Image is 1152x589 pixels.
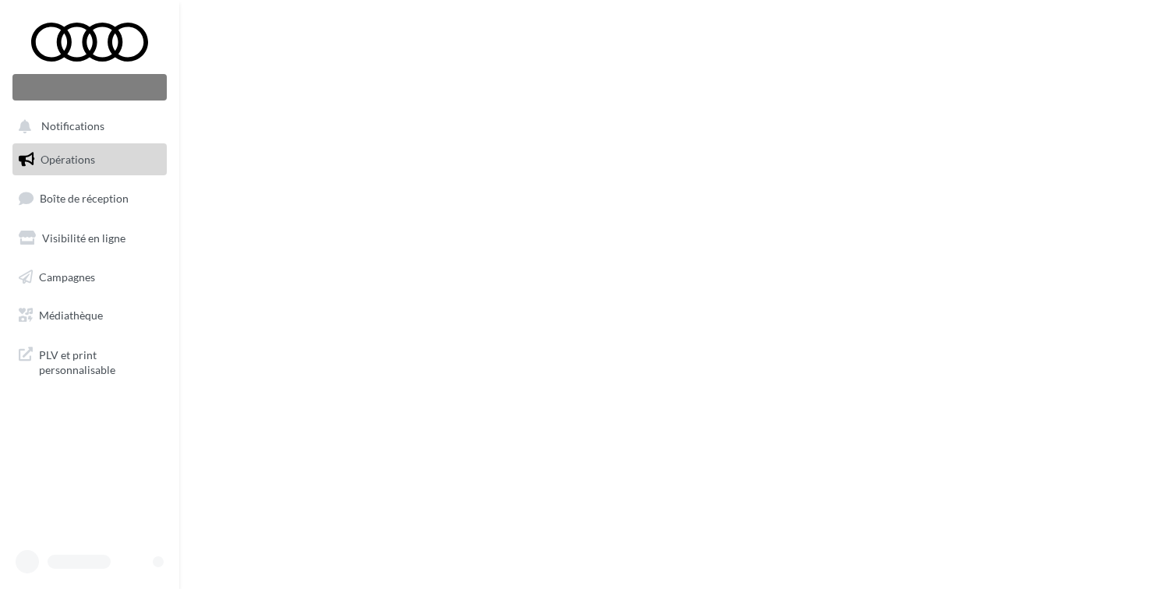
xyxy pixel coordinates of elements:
span: Notifications [41,120,104,133]
a: Campagnes [9,261,170,294]
div: Nouvelle campagne [12,74,167,101]
span: Opérations [41,153,95,166]
a: PLV et print personnalisable [9,338,170,384]
span: PLV et print personnalisable [39,344,161,378]
span: Campagnes [39,270,95,283]
span: Boîte de réception [40,192,129,205]
a: Boîte de réception [9,182,170,215]
a: Opérations [9,143,170,176]
span: Visibilité en ligne [42,231,125,245]
a: Médiathèque [9,299,170,332]
a: Visibilité en ligne [9,222,170,255]
span: Médiathèque [39,309,103,322]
